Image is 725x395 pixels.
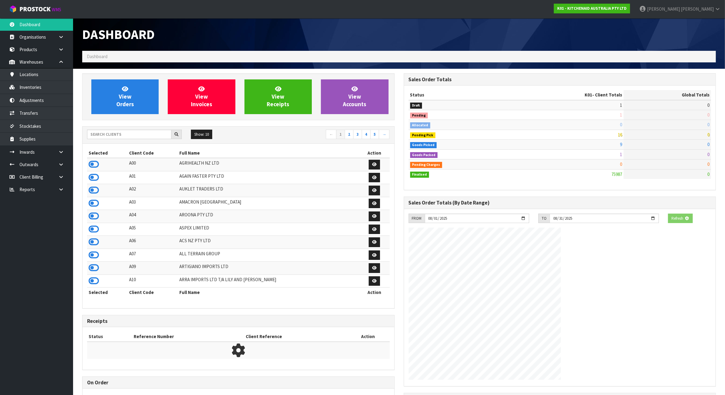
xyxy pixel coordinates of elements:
[52,7,61,12] small: WMS
[178,158,359,171] td: AGRIHEALTH NZ LTD
[91,79,159,114] a: ViewOrders
[409,214,425,223] div: FROM
[343,85,366,108] span: View Accounts
[707,152,709,157] span: 0
[620,112,622,118] span: 1
[345,130,354,139] a: 2
[245,79,312,114] a: ViewReceipts
[707,171,709,177] span: 0
[178,197,359,210] td: AMACRON [GEOGRAPHIC_DATA]
[410,113,428,119] span: Pending
[87,288,128,297] th: Selected
[178,262,359,275] td: ARTIGIANO IMPORTS LTD
[128,148,178,158] th: Client Code
[707,161,709,167] span: 0
[359,148,390,158] th: Action
[509,90,624,100] th: - Client Totals
[410,103,422,109] span: Draft
[87,318,390,324] h3: Receipts
[326,130,336,139] a: ←
[409,77,711,82] h3: Sales Order Totals
[128,171,178,184] td: A01
[410,132,436,138] span: Pending Pick
[128,210,178,223] td: A04
[178,171,359,184] td: AGAIN FASTER PTY LTD
[82,26,155,43] span: Dashboard
[128,184,178,197] td: A02
[353,130,362,139] a: 3
[359,288,390,297] th: Action
[410,142,437,148] span: Goods Picked
[538,214,550,223] div: TO
[409,200,711,206] h3: Sales Order Totals (By Date Range)
[647,6,680,12] span: [PERSON_NAME]
[116,85,134,108] span: View Orders
[128,274,178,288] td: A10
[128,236,178,249] td: A06
[191,130,212,139] button: Show: 10
[410,122,431,128] span: Allocated
[128,158,178,171] td: A00
[178,274,359,288] td: ARRA IMPORTS LTD T/A LILY AND [PERSON_NAME]
[409,90,509,100] th: Status
[707,142,709,147] span: 0
[178,288,359,297] th: Full Name
[178,236,359,249] td: ACS NZ PTY LTD
[620,142,622,147] span: 9
[370,130,379,139] a: 5
[321,79,388,114] a: ViewAccounts
[554,4,630,13] a: K01 - KITCHENAID AUSTRALIA PTY LTD
[178,148,359,158] th: Full Name
[243,130,390,140] nav: Page navigation
[128,197,178,210] td: A03
[410,162,442,168] span: Pending Charges
[244,332,346,341] th: Client Reference
[128,223,178,236] td: A05
[19,5,51,13] span: ProStock
[336,130,345,139] a: 1
[132,332,244,341] th: Reference Number
[9,5,17,13] img: cube-alt.png
[410,172,429,178] span: Finalised
[620,161,622,167] span: 0
[362,130,371,139] a: 4
[87,148,128,158] th: Selected
[178,223,359,236] td: ASPEX LIMITED
[87,54,107,59] span: Dashboard
[267,85,289,108] span: View Receipts
[611,171,622,177] span: 75987
[128,288,178,297] th: Client Code
[128,249,178,262] td: A07
[624,90,711,100] th: Global Totals
[87,332,132,341] th: Status
[620,152,622,157] span: 1
[707,122,709,128] span: 0
[178,210,359,223] td: AROONA PTY LTD
[557,6,627,11] strong: K01 - KITCHENAID AUSTRALIA PTY LTD
[668,214,692,223] button: Refresh
[620,102,622,108] span: 1
[681,6,714,12] span: [PERSON_NAME]
[178,249,359,262] td: ALL TERRAIN GROUP
[379,130,389,139] a: →
[707,112,709,118] span: 0
[191,85,212,108] span: View Invoices
[178,184,359,197] td: AUKLET TRADERS LTD
[707,102,709,108] span: 0
[707,132,709,138] span: 0
[87,380,390,386] h3: On Order
[410,152,438,158] span: Goods Packed
[168,79,235,114] a: ViewInvoices
[618,132,622,138] span: 16
[87,130,171,139] input: Search clients
[620,122,622,128] span: 0
[346,332,390,341] th: Action
[128,262,178,275] td: A09
[585,92,592,98] span: K01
